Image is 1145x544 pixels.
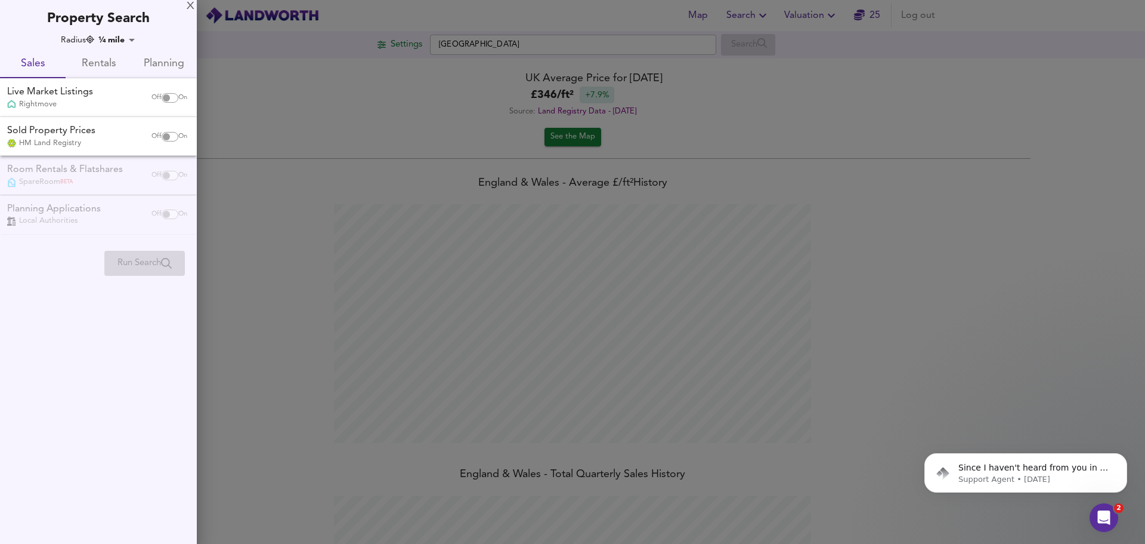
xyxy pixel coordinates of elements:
[7,139,16,147] img: Land Registry
[7,100,16,110] img: Rightmove
[104,251,185,276] div: Please enable at least one data source to run a search
[1114,503,1124,513] span: 2
[7,124,95,138] div: Sold Property Prices
[7,99,93,110] div: Rightmove
[61,34,94,46] div: Radius
[73,55,124,73] span: Rentals
[906,428,1145,512] iframe: Intercom notifications message
[138,55,190,73] span: Planning
[1090,503,1118,532] iframe: Intercom live chat
[7,55,58,73] span: Sales
[151,93,162,103] span: Off
[7,85,93,99] div: Live Market Listings
[95,34,139,46] div: ¼ mile
[151,132,162,142] span: Off
[187,2,194,11] div: X
[178,132,187,142] span: On
[178,93,187,103] span: On
[7,138,95,149] div: HM Land Registry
